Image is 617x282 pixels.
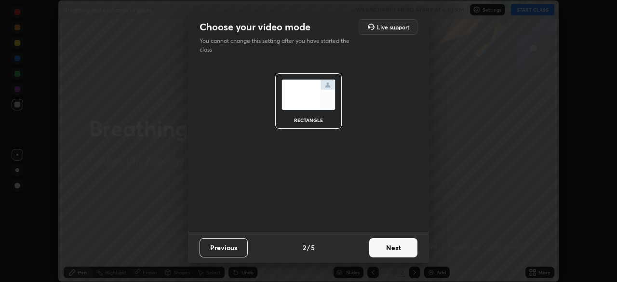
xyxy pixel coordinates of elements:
[303,242,306,253] h4: 2
[289,118,328,122] div: rectangle
[377,24,409,30] h5: Live support
[200,37,356,54] p: You cannot change this setting after you have started the class
[369,238,417,257] button: Next
[200,21,310,33] h2: Choose your video mode
[282,80,335,110] img: normalScreenIcon.ae25ed63.svg
[307,242,310,253] h4: /
[311,242,315,253] h4: 5
[200,238,248,257] button: Previous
